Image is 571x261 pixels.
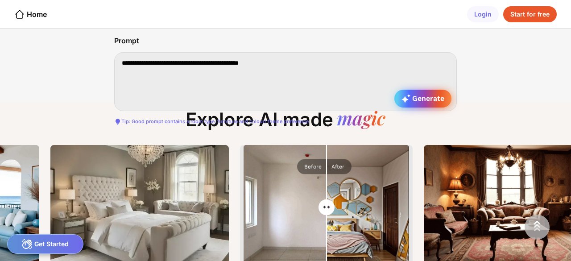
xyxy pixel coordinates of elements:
div: Home [14,9,47,20]
div: Prompt [114,37,139,45]
span: Generate [401,94,444,103]
div: Start for free [503,6,557,22]
div: Get Started [7,234,83,254]
div: Login [467,6,499,22]
div: Tip: Good prompt contains a room type, furniture and colour/ theme preference [114,118,457,125]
